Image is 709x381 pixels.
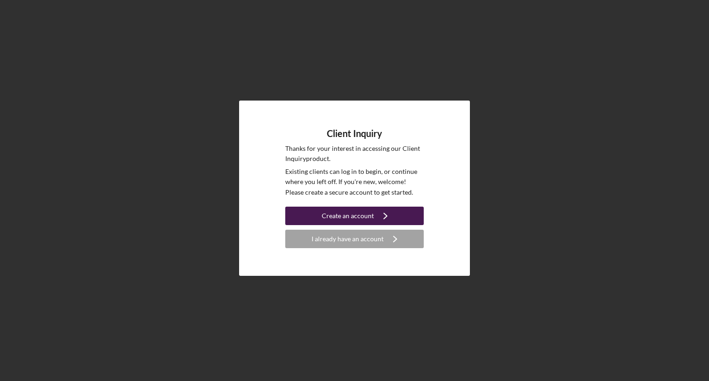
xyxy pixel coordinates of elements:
[327,128,382,139] h4: Client Inquiry
[285,207,424,225] button: Create an account
[285,207,424,227] a: Create an account
[285,143,424,164] p: Thanks for your interest in accessing our Client Inquiry product.
[285,167,424,197] p: Existing clients can log in to begin, or continue where you left off. If you're new, welcome! Ple...
[322,207,374,225] div: Create an account
[285,230,424,248] button: I already have an account
[312,230,384,248] div: I already have an account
